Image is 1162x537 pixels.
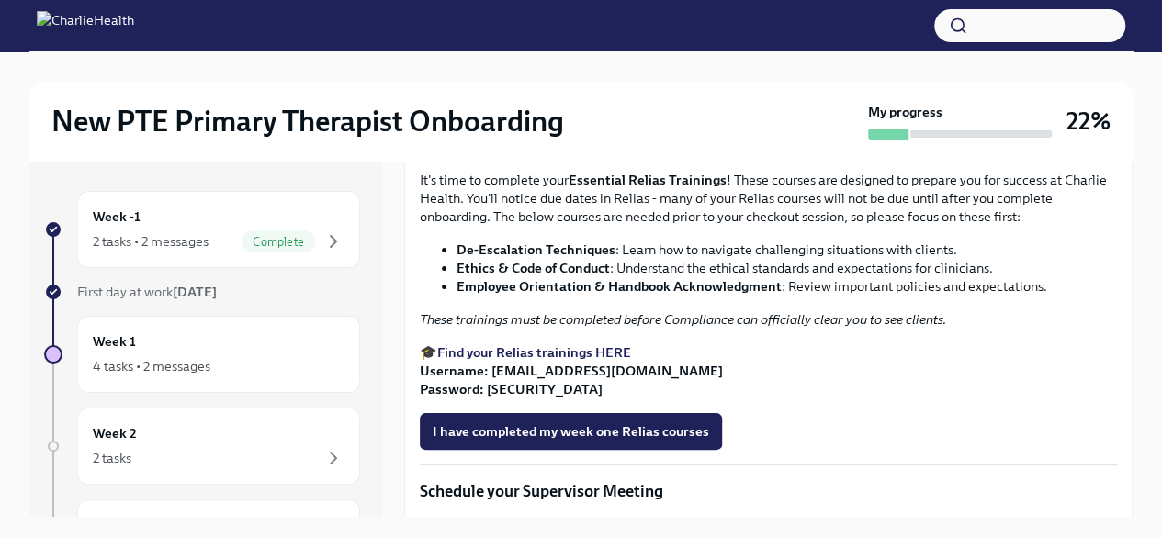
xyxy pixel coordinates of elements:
h6: Week 3 [93,515,137,535]
h2: New PTE Primary Therapist Onboarding [51,103,564,140]
button: I have completed my week one Relias courses [420,413,722,450]
a: Week 14 tasks • 2 messages [44,316,360,393]
span: I have completed my week one Relias courses [433,422,709,441]
em: These trainings must be completed before Compliance can officially clear you to see clients. [420,311,946,328]
strong: Essential Relias Trainings [569,172,727,188]
a: Find your Relias trainings HERE [437,344,631,361]
li: : Review important policies and expectations. [457,277,1117,296]
strong: De-Escalation Techniques [457,241,615,258]
strong: Username: [EMAIL_ADDRESS][DOMAIN_NAME] Password: [SECURITY_DATA] [420,363,723,397]
h3: 22% [1066,105,1111,138]
h6: Week -1 [93,207,141,227]
img: CharlieHealth [37,11,134,40]
a: First day at work[DATE] [44,283,360,301]
p: Schedule your Supervisor Meeting [420,480,1117,502]
strong: My progress [868,103,942,121]
h6: Week 2 [93,423,137,443]
div: 4 tasks • 2 messages [93,357,210,375]
li: : Learn how to navigate challenging situations with clients. [457,241,1117,259]
strong: Employee Orientation & Handbook Acknowledgment [457,278,782,295]
a: Week -12 tasks • 2 messagesComplete [44,191,360,268]
h6: Week 1 [93,331,136,352]
p: It's time to complete your ! These courses are designed to prepare you for success at Charlie Hea... [420,171,1117,226]
strong: [DATE] [173,284,217,300]
p: 🎓 [420,343,1117,398]
div: 2 tasks • 2 messages [93,232,209,251]
a: Week 22 tasks [44,408,360,485]
span: First day at work [77,284,217,300]
li: : Understand the ethical standards and expectations for clinicians. [457,259,1117,277]
strong: Ethics & Code of Conduct [457,260,610,276]
span: Complete [242,235,315,249]
div: 2 tasks [93,449,131,467]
